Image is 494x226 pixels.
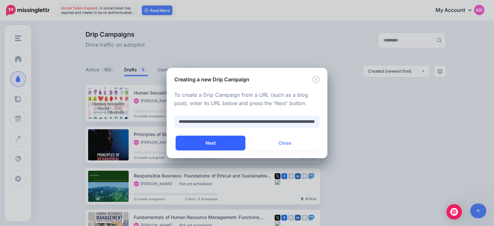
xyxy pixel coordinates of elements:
button: Next [176,136,245,150]
p: To create a Drip Campaign from a URL (such as a blog post), enter its URL below and press the 'Ne... [174,91,320,108]
button: Close [312,76,320,84]
h5: Creating a new Drip Campaign [174,76,249,83]
button: Close [250,136,320,150]
div: Open Intercom Messenger [446,204,462,220]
